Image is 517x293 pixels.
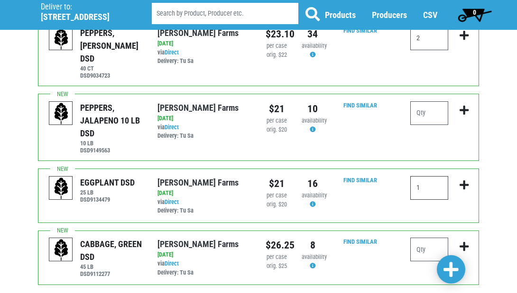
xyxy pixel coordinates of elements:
h6: 45 LB [80,263,143,270]
a: CSV [423,10,437,20]
a: Direct [165,49,179,56]
div: orig. $20 [266,200,287,209]
a: Direct [165,260,179,267]
div: [DATE] [157,189,251,198]
div: orig. $25 [266,262,287,271]
img: placeholder-variety-43d6402dacf2d531de610a020419775a.svg [49,238,73,262]
div: 34 [302,27,323,42]
a: 0 [453,5,496,24]
div: 8 [302,238,323,253]
div: 16 [302,176,323,191]
div: PEPPERS, JALAPENO 10 LB DSD [80,101,143,140]
div: Delivery: Tu Sa [157,268,251,277]
h6: DSD9034723 [80,72,143,79]
div: per case [266,116,287,125]
div: Delivery: Tu Sa [157,57,251,66]
div: 10 [302,101,323,116]
span: 0 [473,9,476,16]
a: Find Similar [343,102,377,109]
div: per case [266,191,287,200]
div: [DATE] [157,250,251,259]
span: availability [302,42,327,49]
div: PEPPERS, [PERSON_NAME] DSD [80,27,143,65]
div: $26.25 [266,238,287,253]
a: [PERSON_NAME] Farms [157,178,239,187]
input: Qty [410,27,448,50]
div: via [157,123,251,141]
div: [DATE] [157,39,251,48]
div: CABBAGE, GREEN DSD [80,238,143,263]
div: [DATE] [157,114,251,123]
a: Find Similar [343,177,377,184]
h6: DSD9112277 [80,270,143,277]
div: $21 [266,176,287,191]
h6: 40 CT [80,65,143,72]
div: orig. $22 [266,51,287,60]
div: via [157,198,251,216]
a: [PERSON_NAME] Farms [157,28,239,38]
a: Products [325,10,356,20]
div: via [157,48,251,66]
div: per case [266,42,287,51]
div: Delivery: Tu Sa [157,132,251,141]
div: Delivery: Tu Sa [157,206,251,215]
div: per case [266,253,287,262]
img: placeholder-variety-43d6402dacf2d531de610a020419775a.svg [49,177,73,200]
h6: 10 LB [80,140,143,147]
h6: DSD9134479 [80,196,135,203]
div: $23.10 [266,27,287,42]
input: Qty [410,101,448,125]
span: availability [302,192,327,199]
input: Search by Product, Producer etc. [152,3,298,24]
span: availability [302,253,327,260]
a: Direct [165,124,179,131]
a: [PERSON_NAME] Farms [157,103,239,113]
input: Qty [410,238,448,261]
input: Qty [410,176,448,200]
h6: 25 LB [80,189,135,196]
h6: DSD9149563 [80,147,143,154]
div: via [157,259,251,277]
a: Producers [372,10,407,20]
h5: [STREET_ADDRESS] [41,12,128,22]
a: Find Similar [343,238,377,245]
img: placeholder-variety-43d6402dacf2d531de610a020419775a.svg [49,27,73,51]
p: Deliver to: [41,2,128,12]
a: Direct [165,198,179,205]
div: orig. $20 [266,125,287,134]
div: $21 [266,101,287,116]
a: Find Similar [343,27,377,34]
a: [PERSON_NAME] Farms [157,239,239,249]
div: EGGPLANT DSD [80,176,135,189]
span: availability [302,117,327,124]
img: placeholder-variety-43d6402dacf2d531de610a020419775a.svg [49,102,73,125]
